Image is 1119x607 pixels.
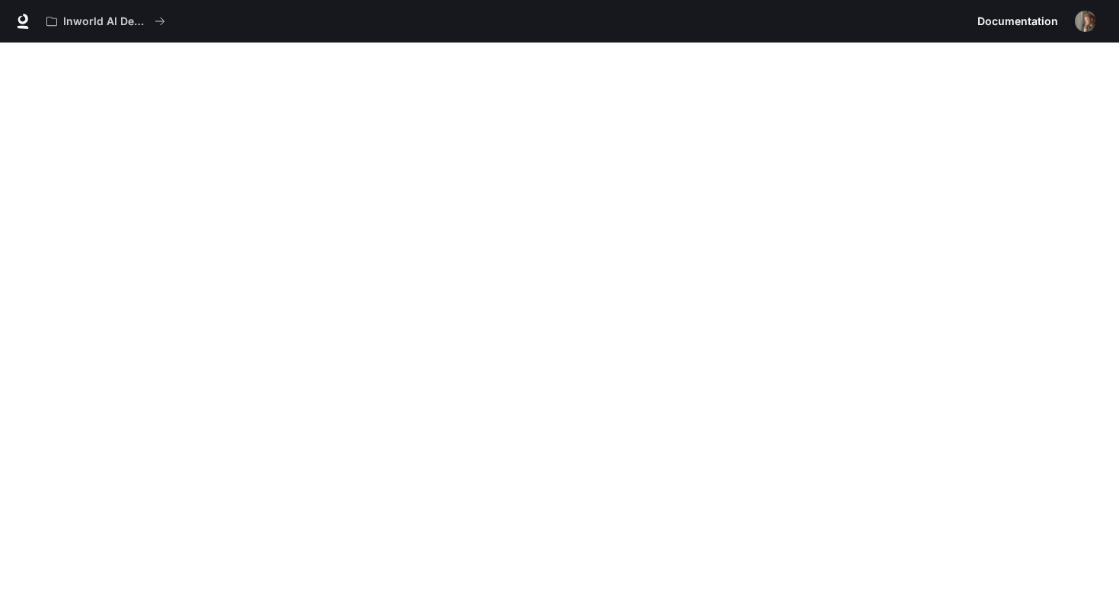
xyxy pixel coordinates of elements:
[1070,6,1101,37] button: User avatar
[40,6,172,37] button: All workspaces
[1075,11,1096,32] img: User avatar
[971,6,1064,37] a: Documentation
[977,12,1058,31] span: Documentation
[63,15,148,28] p: Inworld AI Demos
